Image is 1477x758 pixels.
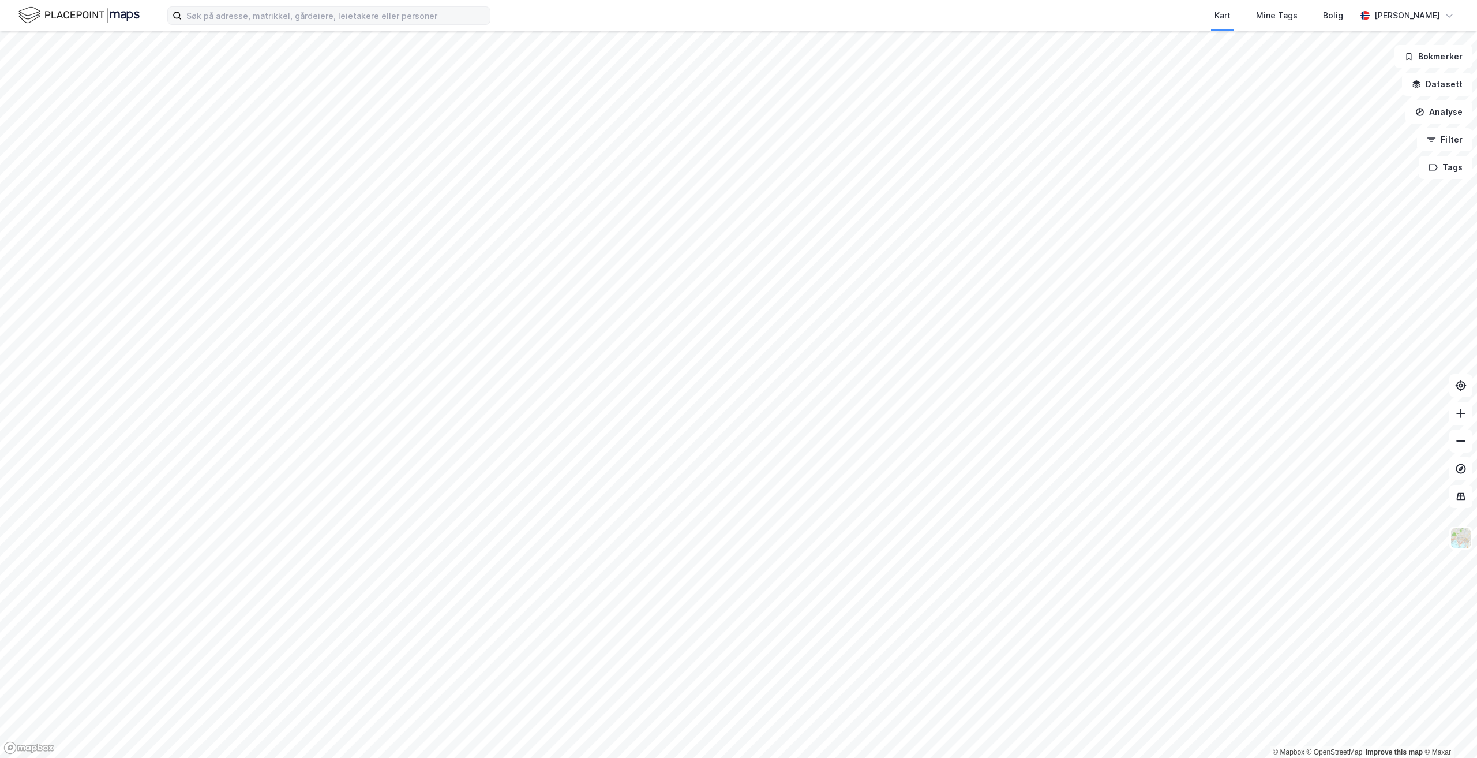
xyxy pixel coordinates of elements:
a: Improve this map [1366,748,1423,756]
button: Analyse [1405,100,1472,124]
iframe: Chat Widget [1419,703,1477,758]
div: Kart [1214,9,1231,23]
img: logo.f888ab2527a4732fd821a326f86c7f29.svg [18,5,140,25]
div: [PERSON_NAME] [1374,9,1440,23]
div: Bolig [1323,9,1343,23]
button: Datasett [1402,73,1472,96]
div: Kontrollprogram for chat [1419,703,1477,758]
a: Mapbox [1273,748,1304,756]
button: Bokmerker [1394,45,1472,68]
a: OpenStreetMap [1307,748,1363,756]
button: Filter [1417,128,1472,151]
input: Søk på adresse, matrikkel, gårdeiere, leietakere eller personer [182,7,490,24]
img: Z [1450,527,1472,549]
a: Mapbox homepage [3,741,54,755]
button: Tags [1419,156,1472,179]
div: Mine Tags [1256,9,1298,23]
